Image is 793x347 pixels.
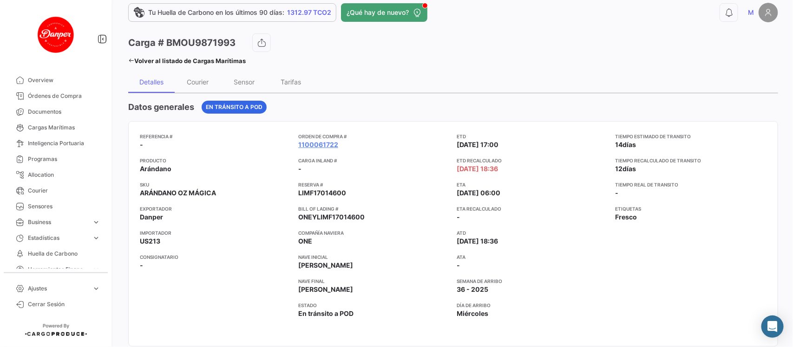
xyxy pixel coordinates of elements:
[28,186,100,195] span: Courier
[457,237,498,246] span: [DATE] 18:36
[616,181,767,188] app-card-info-title: Tiempo real de transito
[347,8,409,17] span: ¿Qué hay de nuevo?
[28,139,100,148] span: Inteligencia Portuaria
[761,315,784,338] div: Abrir Intercom Messenger
[7,151,104,167] a: Programas
[457,164,498,173] span: [DATE] 18:36
[28,92,100,100] span: Órdenes de Compra
[139,78,164,86] div: Detalles
[457,205,608,212] app-card-info-title: ETA Recalculado
[457,181,608,188] app-card-info-title: ETA
[748,8,754,17] span: M
[298,205,449,212] app-card-info-title: Bill of Lading #
[457,229,608,237] app-card-info-title: ATD
[7,135,104,151] a: Inteligencia Portuaria
[623,141,636,148] span: días
[457,253,608,261] app-card-info-title: ATA
[28,250,100,258] span: Huella de Carbono
[457,261,460,270] span: -
[33,11,79,58] img: danper-logo.png
[28,155,100,163] span: Programas
[287,8,331,17] span: 1312.97 TCO2
[140,140,143,149] span: -
[616,141,623,148] span: 14
[28,265,88,274] span: Herramientas Financieras
[623,165,636,173] span: días
[92,218,100,226] span: expand_more
[457,133,608,140] app-card-info-title: ETD
[7,183,104,199] a: Courier
[28,76,100,84] span: Overview
[457,277,608,285] app-card-info-title: Semana de Arribo
[298,277,449,285] app-card-info-title: Nave final
[298,237,312,246] span: ONE
[298,164,301,173] span: -
[140,212,163,222] span: Danper
[616,157,767,164] app-card-info-title: Tiempo recalculado de transito
[7,88,104,104] a: Órdenes de Compra
[616,133,767,140] app-card-info-title: Tiempo estimado de transito
[28,123,100,132] span: Cargas Marítimas
[28,284,88,293] span: Ajustes
[457,140,499,149] span: [DATE] 17:00
[616,205,767,212] app-card-info-title: Etiquetas
[206,103,262,111] span: En tránsito a POD
[7,246,104,262] a: Huella de Carbono
[92,234,100,242] span: expand_more
[140,237,160,246] span: US213
[148,8,284,17] span: Tu Huella de Carbono en los últimos 90 días:
[7,120,104,135] a: Cargas Marítimas
[616,189,619,197] span: -
[298,181,449,188] app-card-info-title: Reserva #
[140,188,216,198] span: ARÁNDANO OZ MÁGICA
[759,3,778,22] img: placeholder-user.png
[298,140,338,149] a: 1100061722
[7,167,104,183] a: Allocation
[298,157,449,164] app-card-info-title: Carga inland #
[92,284,100,293] span: expand_more
[28,202,100,211] span: Sensores
[298,285,353,294] span: [PERSON_NAME]
[457,188,501,198] span: [DATE] 06:00
[298,309,354,318] span: En tránsito a POD
[140,181,291,188] app-card-info-title: SKU
[28,300,100,308] span: Cerrar Sesión
[7,72,104,88] a: Overview
[140,157,291,164] app-card-info-title: Producto
[28,234,88,242] span: Estadísticas
[128,3,336,22] a: Tu Huella de Carbono en los últimos 90 días:1312.97 TCO2
[298,133,449,140] app-card-info-title: Orden de Compra #
[7,104,104,120] a: Documentos
[128,101,194,114] h4: Datos generales
[298,212,365,222] span: ONEYLIMF17014600
[457,285,489,294] span: 36 - 2025
[457,213,460,221] span: -
[7,199,104,214] a: Sensores
[616,165,623,173] span: 12
[128,36,236,49] h3: Carga # BMOU9871993
[140,133,291,140] app-card-info-title: Referencia #
[140,164,171,173] span: Arándano
[128,54,246,67] a: Volver al listado de Cargas Marítimas
[457,302,608,309] app-card-info-title: Día de Arribo
[140,205,291,212] app-card-info-title: Exportador
[28,218,88,226] span: Business
[28,108,100,116] span: Documentos
[187,78,209,86] div: Courier
[341,3,427,22] button: ¿Qué hay de nuevo?
[298,261,353,270] span: [PERSON_NAME]
[457,157,608,164] app-card-info-title: ETD Recalculado
[298,302,449,309] app-card-info-title: Estado
[616,212,637,222] span: Fresco
[92,265,100,274] span: expand_more
[140,253,291,261] app-card-info-title: Consignatario
[281,78,301,86] div: Tarifas
[298,253,449,261] app-card-info-title: Nave inicial
[298,188,346,198] span: LIMF17014600
[298,229,449,237] app-card-info-title: Compañía naviera
[140,229,291,237] app-card-info-title: Importador
[28,171,100,179] span: Allocation
[457,309,489,318] span: Miércoles
[140,261,143,270] span: -
[234,78,255,86] div: Sensor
